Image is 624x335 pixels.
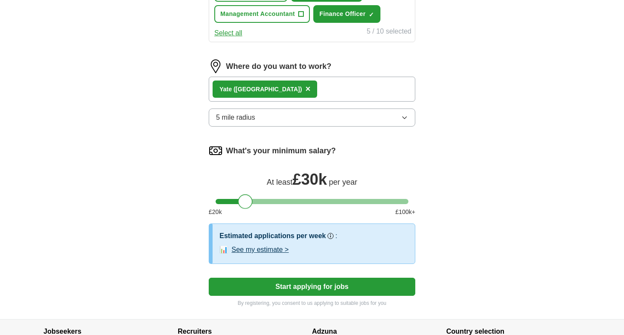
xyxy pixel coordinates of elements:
[306,84,311,93] span: ×
[267,178,293,186] span: At least
[329,178,357,186] span: per year
[219,245,228,255] span: 📊
[313,5,380,23] button: Finance Officer✓
[216,112,255,123] span: 5 mile radius
[219,86,232,93] strong: Yate
[209,59,222,73] img: location.png
[209,109,415,127] button: 5 mile radius
[226,61,331,72] label: Where do you want to work?
[209,299,415,307] p: By registering, you consent to us applying to suitable jobs for you
[220,9,295,19] span: Management Accountant
[214,28,242,38] button: Select all
[369,11,374,18] span: ✓
[209,208,222,217] span: £ 20 k
[367,26,411,38] div: 5 / 10 selected
[232,245,289,255] button: See my estimate >
[335,231,337,241] h3: :
[209,278,415,296] button: Start applying for jobs
[214,5,310,23] button: Management Accountant
[293,171,327,188] span: £ 30k
[219,231,326,241] h3: Estimated applications per week
[319,9,365,19] span: Finance Officer
[226,145,336,157] label: What's your minimum salary?
[234,86,302,93] span: ([GEOGRAPHIC_DATA])
[306,83,311,96] button: ×
[209,144,222,158] img: salary.png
